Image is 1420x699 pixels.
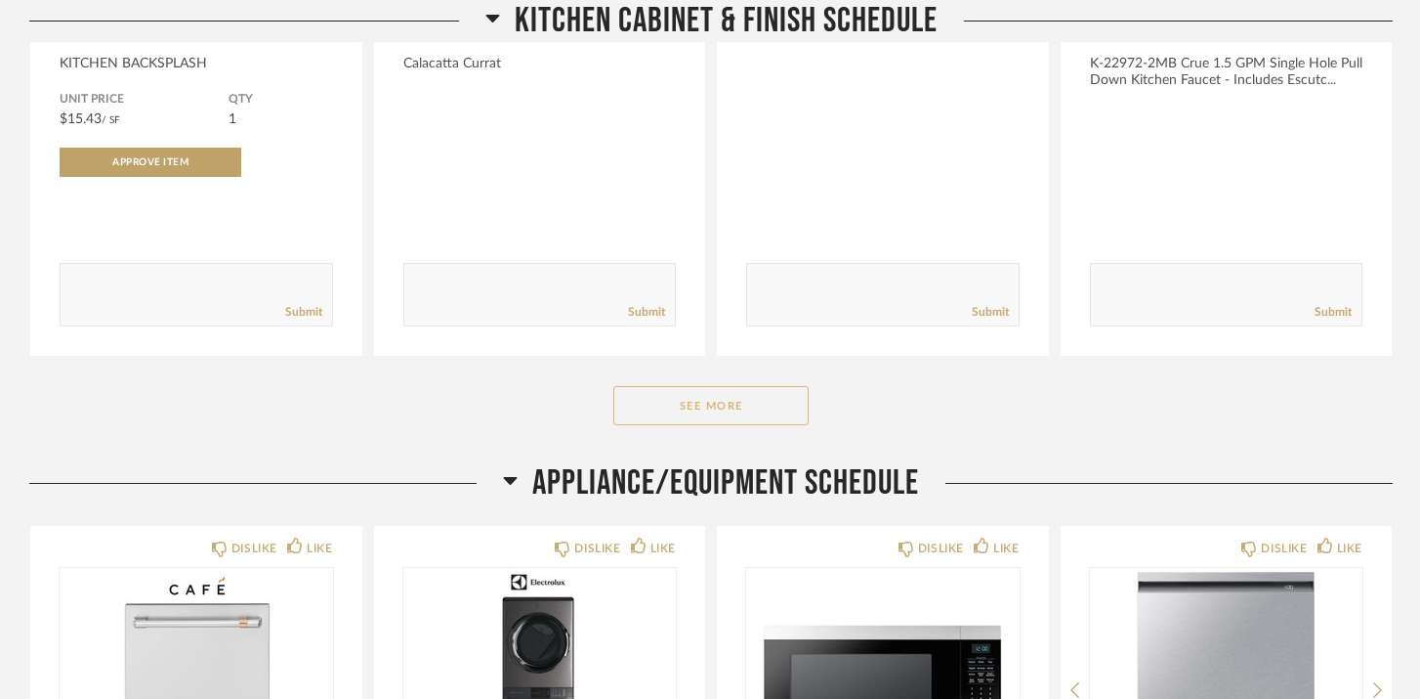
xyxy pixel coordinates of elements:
[60,148,241,177] button: Approve Item
[1090,56,1363,89] div: K-22972-2MB Crue 1.5 GPM Single Hole Pull Down Kitchen Faucet - Includes Escutc...
[993,539,1019,558] div: LIKE
[918,539,964,558] div: DISLIKE
[972,304,1009,321] a: Submit
[1261,539,1307,558] div: DISLIKE
[628,304,665,321] a: Submit
[229,92,333,108] span: QTY
[307,539,332,558] div: LIKE
[285,304,322,321] a: Submit
[112,157,188,167] span: Approve Item
[650,539,676,558] div: LIKE
[60,56,333,72] div: KITCHEN BACKSPLASH
[1337,539,1362,558] div: LIKE
[60,92,229,108] span: Unit Price
[60,112,102,126] span: $15.43
[403,56,677,72] div: Calacatta Currat
[231,539,277,558] div: DISLIKE
[1315,304,1352,321] a: Submit
[532,462,919,504] span: Appliance/Equipment Schedule
[613,386,809,425] button: See More
[574,539,620,558] div: DISLIKE
[229,112,236,126] span: 1
[102,115,120,125] span: / SF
